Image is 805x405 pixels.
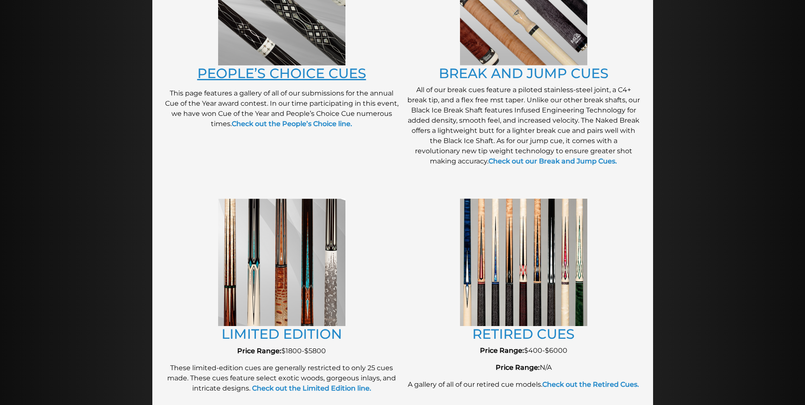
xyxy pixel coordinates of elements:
strong: Check out the Limited Edition line. [252,384,371,392]
strong: Price Range: [480,346,524,354]
p: N/A [407,363,640,373]
p: This page features a gallery of all of our submissions for the annual Cue of the Year award conte... [165,88,398,129]
a: Check out the Limited Edition line. [250,384,371,392]
p: $1800-$5800 [165,346,398,356]
p: All of our break cues feature a piloted stainless-steel joint, a C4+ break tip, and a flex free m... [407,85,640,166]
p: A gallery of all of our retired cue models. [407,380,640,390]
a: BREAK AND JUMP CUES [439,65,609,82]
a: PEOPLE’S CHOICE CUES [197,65,366,82]
a: Check out the Retired Cues. [542,380,639,388]
a: Check out the People’s Choice line. [232,120,352,128]
a: Check out our Break and Jump Cues. [488,157,617,165]
p: These limited-edition cues are generally restricted to only 25 cues made. These cues feature sele... [165,363,398,394]
a: RETIRED CUES [472,326,575,342]
a: LIMITED EDITION [222,326,342,342]
strong: Price Range: [496,363,540,371]
p: $400-$6000 [407,346,640,356]
strong: Price Range: [237,347,281,355]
